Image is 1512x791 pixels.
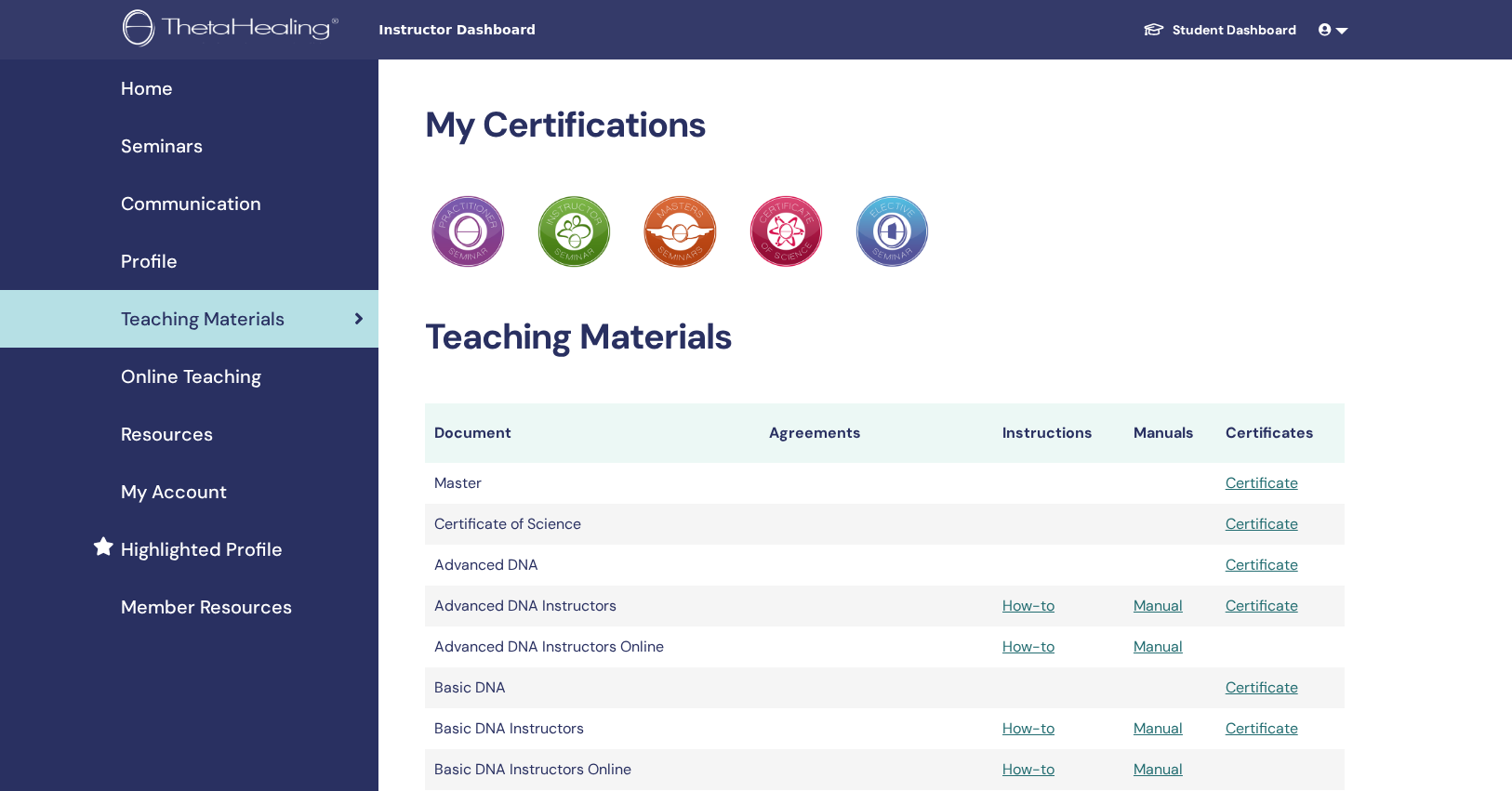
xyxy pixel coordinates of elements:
th: Certificates [1216,403,1345,463]
span: Profile [121,247,178,275]
a: How-to [1002,759,1054,779]
span: Instructor Dashboard [378,20,657,40]
td: Basic DNA Instructors [425,708,760,749]
a: Manual [1134,718,1183,738]
img: graduation-cap-white.svg [1143,21,1165,37]
a: Student Dashboard [1128,13,1311,47]
a: Certificate [1226,555,1298,574]
a: Manual [1134,759,1183,779]
a: Manual [1134,596,1183,615]
img: logo.png [123,9,345,51]
a: Certificate [1226,473,1298,493]
img: Practitioner [537,195,610,268]
td: Advanced DNA [425,545,760,586]
th: Manuals [1124,403,1216,463]
th: Document [425,403,760,463]
a: How-to [1002,596,1054,615]
th: Agreements [760,403,994,463]
span: Teaching Materials [121,305,285,333]
img: Practitioner [855,195,928,268]
span: My Account [121,478,227,506]
td: Certificate of Science [425,504,760,545]
h2: Teaching Materials [425,316,1346,359]
span: Resources [121,420,213,448]
td: Advanced DNA Instructors Online [425,626,760,667]
img: Practitioner [643,195,716,268]
span: Home [121,74,173,102]
th: Instructions [993,403,1124,463]
td: Advanced DNA Instructors [425,586,760,626]
img: Practitioner [431,195,504,268]
a: Manual [1134,637,1183,656]
td: Basic DNA Instructors Online [425,749,760,790]
span: Member Resources [121,593,292,621]
span: Online Teaching [121,363,261,390]
img: Practitioner [749,195,822,268]
span: Highlighted Profile [121,535,283,563]
span: Seminars [121,132,203,160]
h2: My Certifications [425,104,1346,147]
a: Certificate [1226,596,1298,615]
span: Communication [121,190,261,218]
a: Certificate [1226,514,1298,534]
a: How-to [1002,637,1054,656]
a: Certificate [1226,718,1298,738]
a: How-to [1002,718,1054,738]
a: Certificate [1226,678,1298,697]
td: Master [425,463,760,504]
td: Basic DNA [425,667,760,708]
